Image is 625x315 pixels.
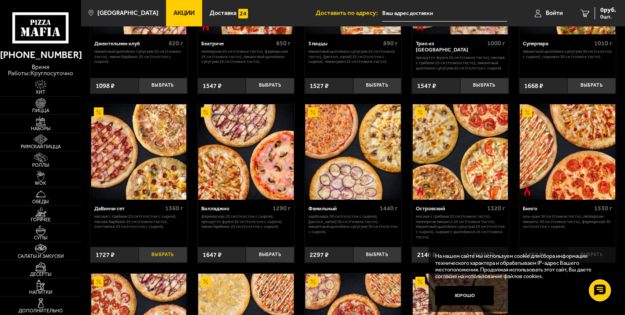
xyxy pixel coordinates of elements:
span: 890 г [383,40,398,47]
img: Острое блюдо [522,187,532,196]
a: АкционныйОстрое блюдоБинго [519,104,616,200]
img: Акционный [94,277,104,286]
button: Выбрать [567,78,616,94]
p: Фермерская 25 см (толстое с сыром), Прошутто Фунги 25 см (толстое с сыром), Чикен Барбекю 25 см (... [201,214,291,229]
button: Выбрать [460,78,509,94]
p: Аль-Шам 30 см (тонкое тесто), Пепперони Пиканто 30 см (тонкое тесто), Фермерская 30 см (толстое с... [523,214,612,229]
img: Акционный [415,107,425,117]
p: Мясная с грибами 25 см (толстое с сыром), Мясная Барбекю 25 см (тонкое тесто), Охотничья 25 см (т... [94,214,184,229]
a: АкционныйОстрое блюдоОстровский [412,104,508,200]
span: 1290 г [273,205,291,212]
span: 1647 ₽ [203,251,222,259]
div: Трио из [GEOGRAPHIC_DATA] [416,40,485,53]
a: АкционныйВилладжио [198,104,294,200]
span: 1000 г [487,40,505,47]
img: Акционный [522,107,532,117]
img: 15daf4d41897b9f0e9f617042186c801.svg [238,9,248,18]
img: Бинго [520,104,615,200]
span: 1320 г [487,205,505,212]
span: 1440 г [380,205,398,212]
span: 2297 ₽ [310,251,329,259]
span: 1530 г [594,205,612,212]
span: 1527 ₽ [310,82,329,90]
a: АкционныйДаВинчи сет [90,104,187,200]
div: Беатриче [201,40,274,47]
div: Джентельмен клуб [94,40,167,47]
span: Войти [546,10,563,16]
button: Выбрать [139,78,187,94]
span: [GEOGRAPHIC_DATA] [97,10,159,16]
div: ДаВинчи сет [94,205,163,212]
span: Доставка [210,10,237,16]
img: Акционный [94,107,104,117]
img: Акционный [201,107,211,117]
button: Выбрать [353,78,402,94]
span: 820 г [169,40,183,47]
span: Доставить по адресу: [316,10,382,16]
span: 0 руб. [600,7,616,13]
img: Островский [413,104,508,200]
img: Острое блюдо [415,187,425,196]
span: 0 шт. [600,14,616,19]
img: Акционный [201,277,211,286]
span: 2146 ₽ [417,251,436,259]
p: Пикантный цыплёнок сулугуни 25 см (тонкое тесто), [PERSON_NAME] 25 см (толстое с сыром), Чикен Ра... [308,49,398,64]
span: 1547 ₽ [203,82,222,90]
p: Карбонара 30 см (толстое с сыром), [PERSON_NAME] 30 см (тонкое тесто), Пикантный цыплёнок сулугун... [308,214,398,234]
p: Мясная с грибами 25 см (тонкое тесто), Пепперони Пиканто 25 см (тонкое тесто), Пикантный цыплёнок... [416,214,505,240]
p: На нашем сайте мы используем cookie для сбора информации технического характера и обрабатываем IP... [435,253,604,279]
img: Акционный [415,277,425,286]
img: Вилладжио [198,104,294,200]
p: Пикантный цыплёнок сулугуни 25 см (тонкое тесто), Чикен Барбекю 25 см (толстое с сыром). [94,49,184,64]
div: Суперпара [523,40,592,47]
span: Акции [174,10,195,16]
a: АкционныйФамильный [305,104,401,200]
div: Вилладжио [201,205,270,212]
img: ДаВинчи сет [91,104,187,200]
div: Бинго [523,205,592,212]
span: 850 г [276,40,291,47]
button: Выбрать [353,247,402,263]
button: Хорошо [435,286,494,305]
div: Островский [416,205,485,212]
button: Выбрать [139,247,187,263]
span: 1098 ₽ [96,82,115,90]
p: Пепперони 25 см (тонкое тесто), Фермерская 25 см (тонкое тесто), Пикантный цыплёнок сулугуни 25 с... [201,49,291,64]
div: Фамильный [308,205,377,212]
button: Выбрать [246,78,294,94]
button: Выбрать [246,247,294,263]
input: Ваш адрес доставки [382,5,507,22]
p: Пикантный цыплёнок сулугуни 30 см (толстое с сыром), Горыныч 30 см (тонкое тесто). [523,49,612,59]
span: 1668 ₽ [524,82,543,90]
p: Прошутто Фунги 25 см (тонкое тесто), Мясная с грибами 25 см (тонкое тесто), Пикантный цыплёнок су... [416,55,505,70]
img: Акционный [308,277,318,286]
div: 3 пиццы [308,40,381,47]
span: 1010 г [594,40,612,47]
span: 1360 г [165,205,183,212]
img: Акционный [308,107,318,117]
img: Фамильный [305,104,401,200]
span: 1547 ₽ [417,82,436,90]
span: 1727 ₽ [96,251,115,259]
